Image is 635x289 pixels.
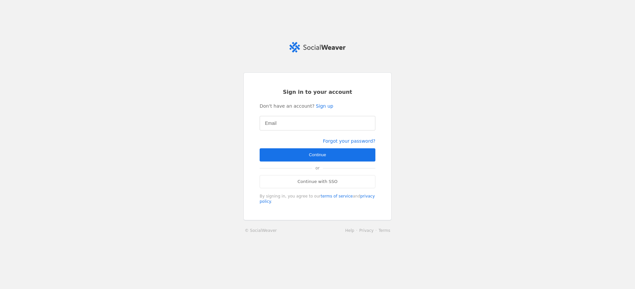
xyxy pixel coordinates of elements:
input: Email [265,119,370,127]
a: privacy policy [260,194,375,204]
span: Continue [309,152,326,158]
li: · [374,227,379,234]
a: Terms [379,228,390,233]
li: · [354,227,359,234]
mat-label: Email [265,119,276,127]
a: terms of service [321,194,353,199]
span: or [312,162,323,175]
a: © SocialWeaver [245,227,277,234]
div: By signing in, you agree to our and . [260,194,375,204]
a: Sign up [316,103,333,109]
a: Forgot your password? [323,138,375,144]
span: Don't have an account? [260,103,315,109]
a: Privacy [359,228,373,233]
a: Help [345,228,354,233]
a: Continue with SSO [260,175,375,188]
span: Sign in to your account [283,89,352,96]
button: Continue [260,148,375,162]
